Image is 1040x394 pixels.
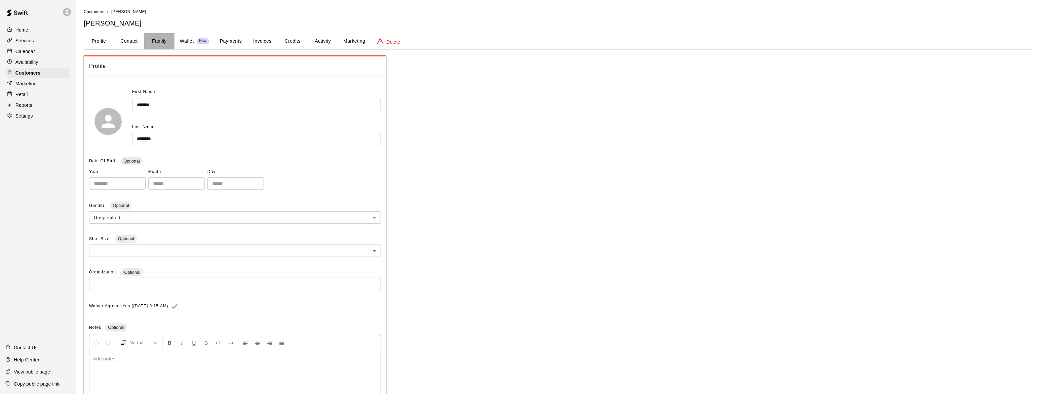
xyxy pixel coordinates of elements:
span: Optional [105,325,127,330]
li: / [107,8,109,15]
p: Customers [15,70,40,76]
button: Insert Link [225,337,236,349]
span: Month [148,167,205,177]
button: Format Strikethrough [200,337,212,349]
h5: [PERSON_NAME] [84,19,1032,28]
button: Activity [308,33,338,49]
a: Reports [5,100,70,110]
span: Shirt Size [89,236,111,241]
a: Settings [5,111,70,121]
a: Calendar [5,46,70,56]
div: basic tabs example [84,33,1032,49]
p: Home [15,27,28,33]
span: Last Name [132,125,155,129]
button: Format Underline [188,337,200,349]
span: Normal [129,339,153,346]
button: Center Align [252,337,263,349]
span: Profile [89,62,381,71]
span: [PERSON_NAME] [111,9,146,14]
span: Day [207,167,264,177]
button: Left Align [240,337,251,349]
p: View public page [14,368,50,375]
span: Date Of Birth [89,159,117,163]
button: Format Bold [164,337,176,349]
a: Customers [84,9,105,14]
a: Availability [5,57,70,67]
span: Notes [89,325,101,330]
button: Invoices [247,33,277,49]
button: Undo [91,337,102,349]
p: Reports [15,102,32,108]
a: Retail [5,89,70,99]
button: Format Italics [176,337,188,349]
button: Right Align [264,337,275,349]
p: Services [15,37,34,44]
span: Optional [115,236,137,241]
span: Year [89,167,146,177]
button: Justify Align [276,337,287,349]
button: Formatting Options [117,337,161,349]
button: Family [144,33,175,49]
p: Copy public page link [14,381,60,387]
button: Profile [84,33,114,49]
span: Optional [121,270,143,275]
button: Marketing [338,33,371,49]
button: Insert Code [213,337,224,349]
p: Delete [387,39,400,45]
a: Customers [5,68,70,78]
p: Settings [15,113,33,119]
p: Contact Us [14,344,38,351]
span: Waiver Agreed: Yes ([DATE] 9:15 AM) [89,301,168,312]
span: Gender [89,203,106,208]
span: Optional [110,203,131,208]
span: First Name [132,87,155,97]
div: Unspecified [89,211,381,224]
p: Retail [15,91,28,98]
p: Help Center [14,356,39,363]
p: Marketing [15,80,37,87]
a: Services [5,36,70,46]
a: Home [5,25,70,35]
p: Calendar [15,48,35,55]
button: Payments [215,33,247,49]
p: Wallet [180,38,194,45]
span: Optional [121,159,142,164]
p: Availability [15,59,38,65]
nav: breadcrumb [84,8,1032,15]
button: Contact [114,33,144,49]
span: New [197,39,209,43]
button: Redo [103,337,114,349]
a: Marketing [5,79,70,89]
span: Organization [89,270,117,274]
button: Credits [277,33,308,49]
